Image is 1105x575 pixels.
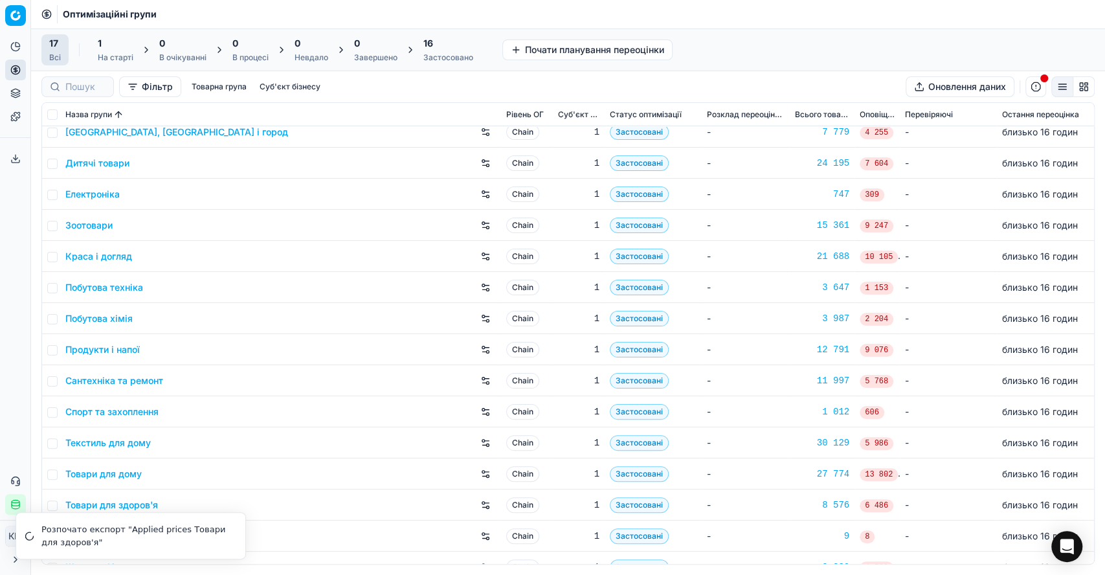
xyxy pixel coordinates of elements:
a: Спорт та захоплення [65,405,159,418]
a: Товари для дому [65,468,142,480]
span: 1 153 [860,282,893,295]
td: - [900,272,997,303]
span: Chain [506,497,539,513]
div: Невдало [295,52,328,63]
span: 4 255 [860,126,893,139]
td: - [702,148,790,179]
span: Застосовані [610,466,669,482]
span: Оповіщення [860,109,895,120]
span: 309 [860,188,884,201]
a: Сантехніка та ремонт [65,374,163,387]
button: Товарна група [186,79,252,95]
span: Застосовані [610,435,669,451]
td: - [900,458,997,490]
span: 17 [49,37,58,50]
div: 1 [558,499,599,512]
button: Почати планування переоцінки [502,39,673,60]
div: 1 [558,250,599,263]
td: - [702,334,790,365]
span: КM [6,526,25,546]
a: [GEOGRAPHIC_DATA], [GEOGRAPHIC_DATA] і город [65,126,288,139]
div: 24 195 [795,157,849,170]
span: близько 16 годин [1002,375,1078,386]
span: 1 [98,37,102,50]
a: Краса і догляд [65,250,132,263]
span: Остання переоцінка [1002,109,1079,120]
span: 0 [295,37,300,50]
div: Всі [49,52,61,63]
span: 0 [232,37,238,50]
span: 5 986 [860,437,893,450]
a: Текстиль для дому [65,436,151,449]
button: Суб'єкт бізнесу [254,79,326,95]
span: близько 16 годин [1002,188,1078,199]
td: - [702,303,790,334]
div: 1 [558,468,599,480]
span: Chain [506,528,539,544]
a: Дитячі товари [65,157,129,170]
span: Застосовані [610,528,669,544]
div: На старті [98,52,133,63]
a: 1 012 [795,405,849,418]
a: 11 997 [795,374,849,387]
span: 5 768 [860,375,893,388]
span: 16 [423,37,433,50]
div: 9 330 [795,561,849,574]
div: 1 [558,374,599,387]
div: 1 [558,530,599,543]
span: Застосовані [610,373,669,389]
span: Chain [506,373,539,389]
td: - [702,179,790,210]
div: 1 [558,343,599,356]
td: - [702,458,790,490]
span: Chain [506,559,539,575]
a: Електроніка [65,188,120,201]
span: Застосовані [610,124,669,140]
div: 1 [558,157,599,170]
td: - [900,334,997,365]
span: близько 16 годин [1002,468,1078,479]
a: 12 791 [795,343,849,356]
td: - [702,521,790,552]
span: Chain [506,311,539,326]
span: Застосовані [610,155,669,171]
span: Розклад переоцінювання [707,109,785,120]
span: Chain [506,249,539,264]
input: Пошук [65,80,106,93]
span: близько 16 годин [1002,282,1078,293]
a: 3 647 [795,281,849,294]
td: - [900,117,997,148]
span: Назва групи [65,109,112,120]
span: 13 802 [860,468,898,481]
a: 8 576 [795,499,849,512]
span: близько 16 годин [1002,499,1078,510]
span: 6 486 [860,499,893,512]
span: Суб'єкт бізнесу [558,109,599,120]
span: 0 [159,37,165,50]
td: - [900,396,997,427]
a: 3 987 [795,312,849,325]
span: Застосовані [610,311,669,326]
div: 30 129 [795,436,849,449]
span: 8 [860,530,875,543]
div: 21 688 [795,250,849,263]
span: Перевіряючі [905,109,953,120]
td: - [900,521,997,552]
span: Застосовані [610,218,669,233]
div: В очікуванні [159,52,206,63]
div: 27 774 [795,468,849,480]
td: - [900,179,997,210]
span: близько 16 годин [1002,406,1078,417]
span: Всього товарів [795,109,849,120]
span: Chain [506,404,539,420]
span: Застосовані [610,559,669,575]
span: Chain [506,280,539,295]
span: 10 105 [860,251,898,264]
div: 1 [558,312,599,325]
span: 9 076 [860,344,893,357]
span: Оптимізаційні групи [63,8,157,21]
